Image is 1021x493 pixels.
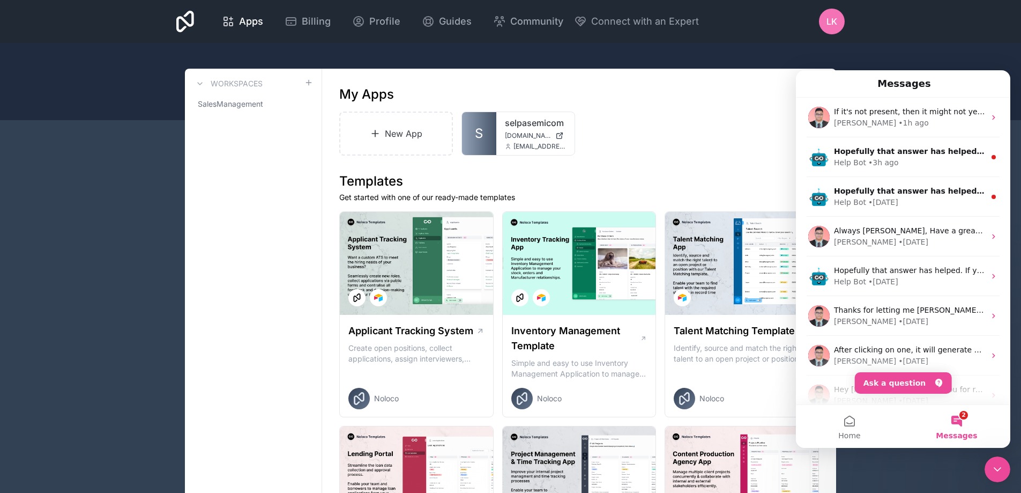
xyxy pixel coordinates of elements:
a: Billing [276,10,339,33]
a: Guides [413,10,480,33]
div: • [DATE] [72,206,102,217]
div: [PERSON_NAME] [38,325,100,336]
a: selpasemicom [505,116,566,129]
h1: Inventory Management Template [511,323,640,354]
a: New App [339,112,453,156]
span: Noloco [374,393,399,404]
p: Identify, source and match the right talent to an open project or position with our Talent Matchi... [674,343,810,364]
p: Create open positions, collect applications, assign interviewers, centralise candidate feedback a... [348,343,485,364]
div: • 1h ago [102,47,133,58]
div: [PERSON_NAME] [38,47,100,58]
a: [DOMAIN_NAME] [505,131,566,140]
span: Hopefully that answer has helped. If you need any more help or have any other questions, I would ... [38,77,660,85]
img: Airtable Logo [537,293,546,302]
img: Profile image for David [12,156,34,177]
img: Profile image for Help Bot [12,76,34,98]
img: Airtable Logo [678,293,687,302]
a: Profile [344,10,409,33]
div: [PERSON_NAME] [38,285,100,297]
div: Help Bot [38,127,70,138]
span: Community [510,14,563,29]
span: Guides [439,14,472,29]
p: Get started with one of our ready-made templates [339,192,819,203]
button: Connect with an Expert [574,14,699,29]
div: • [DATE] [102,325,132,336]
div: • [DATE] [72,127,102,138]
iframe: Intercom live chat [985,457,1010,482]
a: S [462,112,496,155]
img: Profile image for Help Bot [12,116,34,137]
span: Apps [239,14,263,29]
span: Home [42,362,64,369]
button: Messages [107,335,214,378]
img: Profile image for David [12,235,34,256]
h1: Talent Matching Template [674,323,795,339]
a: SalesManagement [193,94,313,114]
div: [PERSON_NAME] [38,246,100,257]
div: [PERSON_NAME] [38,166,100,178]
span: Hopefully that answer has helped. If you need any more help or have any other questions, I would ... [38,116,660,125]
button: Ask a question [59,302,156,323]
span: Profile [369,14,400,29]
span: [DOMAIN_NAME] [505,131,551,140]
h3: Workspaces [211,78,263,89]
span: Hopefully that answer has helped. If you need any more help or have any other questions, I would ... [38,196,590,204]
div: • [DATE] [102,246,132,257]
iframe: Intercom live chat [796,70,1010,448]
span: Noloco [699,393,724,404]
span: Messages [140,362,181,369]
span: Billing [302,14,331,29]
a: Community [485,10,572,33]
div: • [DATE] [102,285,132,297]
p: Simple and easy to use Inventory Management Application to manage your stock, orders and Manufact... [511,358,647,379]
span: S [475,125,483,142]
span: LK [826,15,837,28]
h1: Templates [339,173,819,190]
span: Hey [PERSON_NAME], Thank you for reaching out ​ ​What I can suggest if you want to delete a recor... [38,315,900,323]
img: Airtable Logo [374,293,383,302]
span: SalesManagement [198,99,263,109]
img: Profile image for David [12,275,34,296]
a: Apps [213,10,272,33]
span: Connect with an Expert [591,14,699,29]
h1: My Apps [339,86,394,103]
span: [EMAIL_ADDRESS][DOMAIN_NAME] [513,142,566,151]
div: • 3h ago [72,87,103,98]
span: Always [PERSON_NAME], Have a great day! [38,156,202,165]
span: Thanks for letting me [PERSON_NAME], and glad that you got the approval needed. If you need help ... [38,236,895,244]
div: Help Bot [38,206,70,217]
span: Noloco [537,393,562,404]
h1: Applicant Tracking System [348,323,473,339]
span: After clicking on one, it will generate a view, it usually takes a couple of seconds and you shal... [38,275,843,284]
img: Profile image for Help Bot [12,195,34,217]
div: Help Bot [38,87,70,98]
img: Profile image for David [12,314,34,336]
div: • [DATE] [102,166,132,178]
a: Workspaces [193,77,263,90]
